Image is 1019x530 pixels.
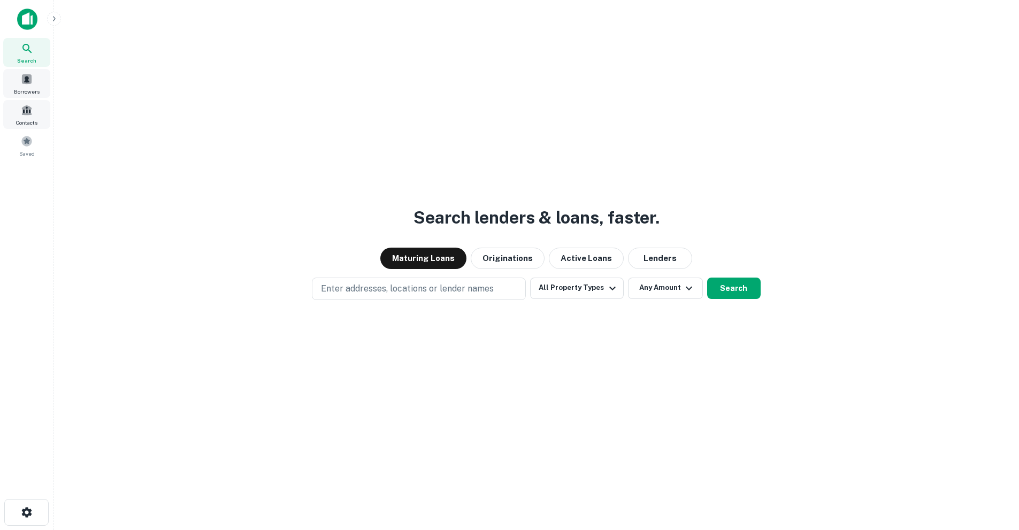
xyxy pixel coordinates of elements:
a: Search [3,38,50,67]
button: Lenders [628,248,692,269]
button: All Property Types [530,278,623,299]
button: Originations [471,248,545,269]
button: Active Loans [549,248,624,269]
span: Search [17,56,36,65]
button: Any Amount [628,278,703,299]
button: Search [707,278,761,299]
p: Enter addresses, locations or lender names [321,282,494,295]
iframe: Chat Widget [966,444,1019,496]
a: Saved [3,131,50,160]
h3: Search lenders & loans, faster. [413,205,660,231]
span: Saved [19,149,35,158]
button: Maturing Loans [380,248,466,269]
a: Contacts [3,100,50,129]
span: Contacts [16,118,37,127]
button: Enter addresses, locations or lender names [312,278,526,300]
a: Borrowers [3,69,50,98]
span: Borrowers [14,87,40,96]
img: capitalize-icon.png [17,9,37,30]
